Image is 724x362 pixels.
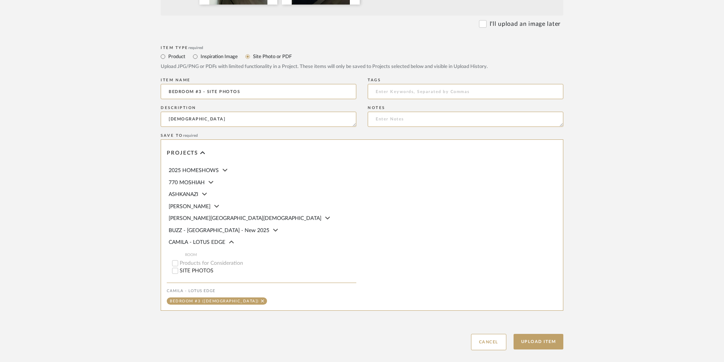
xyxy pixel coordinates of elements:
mat-radio-group: Select item type [161,52,563,61]
div: Item name [161,78,356,82]
input: Enter Keywords, Separated by Commas [368,84,563,99]
span: required [183,134,198,138]
span: ASHKANAZI [169,192,198,197]
div: Description [161,106,356,110]
span: [PERSON_NAME][GEOGRAPHIC_DATA][DEMOGRAPHIC_DATA] [169,216,321,221]
span: BUZZ - [GEOGRAPHIC_DATA] - New 2025 [169,228,269,233]
button: Cancel [471,334,506,350]
span: [PERSON_NAME] [169,204,210,209]
label: I'll upload an image later [490,19,561,28]
input: Enter Name [161,84,356,99]
div: Save To [161,133,563,138]
label: Site Photo or PDF [252,52,292,61]
span: 2025 HOMESHOWS [169,168,219,173]
div: BEDROOM #3 ([DEMOGRAPHIC_DATA]) [170,299,259,303]
label: Inspiration Image [200,52,238,61]
span: 770 MOSHIAH [169,180,205,185]
label: SITE PHOTOS [180,268,356,273]
span: Projects [167,150,198,156]
span: ROOM [185,252,356,258]
div: Tags [368,78,563,82]
div: Notes [368,106,563,110]
div: Upload JPG/PNG or PDFs with limited functionality in a Project. These items will only be saved to... [161,63,563,71]
span: CAMILA - LOTUS EDGE [169,240,225,245]
div: CAMILA - LOTUS EDGE [167,289,356,293]
div: Item Type [161,46,563,50]
button: Upload Item [514,334,564,349]
label: Product [168,52,185,61]
span: required [188,46,203,50]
